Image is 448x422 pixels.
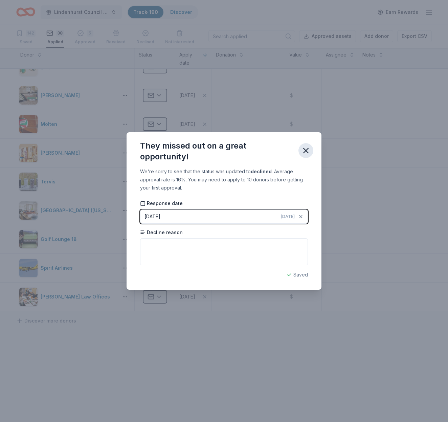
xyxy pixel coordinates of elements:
[140,200,183,207] span: Response date
[140,168,308,192] div: We're sorry to see that the status was updated to . Average approval rate is 16%. You may need to...
[251,169,272,174] b: declined
[140,209,308,224] button: [DATE][DATE]
[140,229,183,236] span: Decline reason
[281,214,295,219] span: [DATE]
[140,140,293,162] div: They missed out on a great opportunity!
[144,213,160,221] div: [DATE]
